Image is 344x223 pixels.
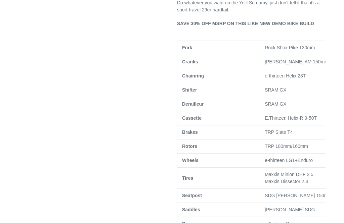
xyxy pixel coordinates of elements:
[182,130,198,135] b: Brakes
[265,73,306,79] span: e-thirteen Helix 28T
[182,59,198,65] b: Cranks
[182,193,202,199] b: Seatpost
[182,158,199,163] b: Wheels
[182,207,200,213] b: Saddles
[182,73,204,79] b: Chainring
[265,158,313,163] span: e-thirteen LG1+Enduro
[177,21,314,26] span: SAVE 30% OFF MSRP ON THIS LIKE NEW DEMO BIKE BUILD
[182,88,197,93] b: Shifter
[265,59,329,65] span: [PERSON_NAME] AM 150mm
[265,45,315,51] span: Rock Shox Pike 130mm
[182,144,197,149] b: Rotors
[182,116,202,121] b: Cassette
[182,176,193,181] b: Tires
[182,102,204,107] b: Derailleur
[182,45,192,51] b: Fork
[177,0,319,13] span: Do whatever you want on the Yelli Screamy, just don’t tell it that it’s a short-travel 29er hardt...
